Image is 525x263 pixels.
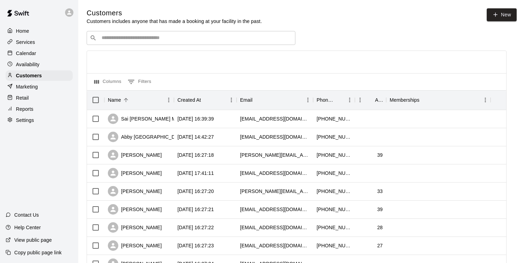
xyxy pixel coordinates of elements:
button: Menu [480,95,491,105]
a: Marketing [6,82,73,92]
p: View public page [14,237,52,243]
button: Menu [344,95,355,105]
p: Home [16,28,29,34]
div: +16477448888 [317,133,351,140]
div: 39 [377,206,383,213]
button: Sort [121,95,131,105]
div: 2025-07-22 16:27:23 [177,242,214,249]
div: Abby [GEOGRAPHIC_DATA] [108,132,185,142]
div: 33 [377,188,383,195]
div: +18134512365 [317,206,351,213]
div: +17329253601 [317,152,351,158]
p: Settings [16,117,34,124]
button: Select columns [93,76,123,87]
a: Settings [6,115,73,125]
div: Search customers by name or email [87,31,295,45]
div: [PERSON_NAME] [108,168,162,178]
div: [PERSON_NAME] [108,186,162,196]
div: +18133937790 [317,242,351,249]
p: Availability [16,61,40,68]
button: Sort [420,95,429,105]
div: abhilash.dhawad@gmail.com [240,152,310,158]
div: 2025-07-22 16:27:22 [177,224,214,231]
div: 2025-07-22 16:27:20 [177,188,214,195]
p: Copy public page link [14,249,62,256]
div: 2025-07-22 16:27:18 [177,152,214,158]
button: Menu [226,95,237,105]
div: 39 [377,152,383,158]
div: [PERSON_NAME] [108,204,162,215]
div: 2025-07-22 16:27:21 [177,206,214,213]
div: Created At [177,90,201,110]
div: ackboss@hotmail.com [240,170,310,177]
h5: Customers [87,8,262,18]
p: Customers includes anyone that has made a booking at your facility in the past. [87,18,262,25]
button: Menu [164,95,174,105]
div: Memberships [390,90,420,110]
div: akhilsiddu511@gmail.com [240,242,310,249]
p: Marketing [16,83,38,90]
div: Created At [174,90,237,110]
a: Availability [6,59,73,70]
p: Reports [16,106,33,113]
div: Phone Number [313,90,355,110]
p: Customers [16,72,42,79]
div: Age [375,90,383,110]
div: Name [108,90,121,110]
div: 28 [377,224,383,231]
div: Email [240,90,253,110]
a: Home [6,26,73,36]
div: +18134181537 [317,224,351,231]
a: New [487,8,517,21]
button: Sort [365,95,375,105]
div: 27 [377,242,383,249]
p: Retail [16,94,29,101]
div: 2025-08-06 17:41:11 [177,170,214,177]
div: Sai [PERSON_NAME] Marupeddi [108,114,195,124]
div: Email [237,90,313,110]
div: Age [355,90,386,110]
p: Help Center [14,224,41,231]
a: Retail [6,93,73,103]
div: [PERSON_NAME] [108,222,162,233]
div: +18137248750 [317,115,351,122]
a: Reports [6,104,73,114]
div: advait.varadarajan@gmail.com [240,188,310,195]
div: [PERSON_NAME] [108,150,162,160]
div: +14124785367 [317,188,351,195]
div: 2025-08-05 16:39:39 [177,115,214,122]
div: Phone Number [317,90,335,110]
div: +19174341441 [317,170,351,177]
button: Menu [355,95,365,105]
p: Calendar [16,50,36,57]
button: Sort [201,95,211,105]
button: Show filters [126,76,153,87]
div: saianveshmarupeddi@gmail.com [240,115,310,122]
p: Contact Us [14,211,39,218]
div: shafi6@icloud.com [240,206,310,213]
div: Memberships [386,90,491,110]
div: abbybatavia@gmail.com [240,133,310,140]
div: Name [104,90,174,110]
div: 2025-08-10 14:42:27 [177,133,214,140]
button: Menu [303,95,313,105]
div: sadat9618@gmail.com [240,224,310,231]
a: Calendar [6,48,73,59]
p: Services [16,39,35,46]
button: Sort [253,95,262,105]
a: Customers [6,70,73,81]
button: Sort [335,95,344,105]
div: [PERSON_NAME] [108,240,162,251]
a: Services [6,37,73,47]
